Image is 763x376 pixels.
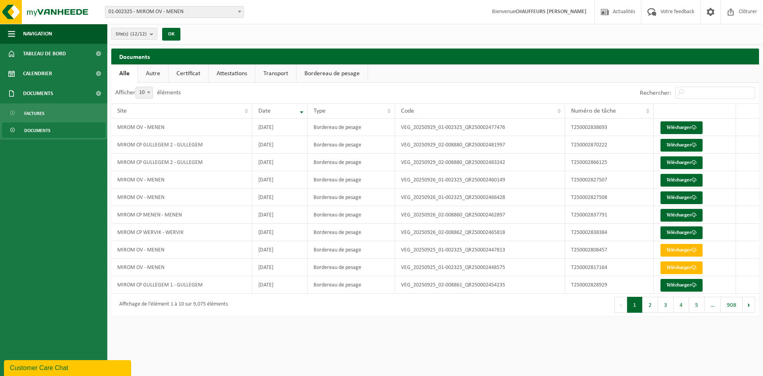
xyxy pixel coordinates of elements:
[111,259,252,276] td: MIROM OV - MENEN
[565,171,654,189] td: T250002827507
[660,121,703,134] a: Télécharger
[660,156,703,169] a: Télécharger
[395,259,565,276] td: VEG_20250925_01-002325_QR250002448575
[138,64,168,83] a: Autre
[660,279,703,292] a: Télécharger
[640,90,671,96] label: Rechercher:
[395,206,565,224] td: VEG_20250926_02-008860_QR250002462897
[24,123,50,138] span: Documents
[111,206,252,224] td: MIROM CP MENEN - MENEN
[111,64,137,83] a: Alle
[308,154,395,171] td: Bordereau de pesage
[105,6,244,18] span: 01-002325 - MIROM OV - MENEN
[565,224,654,241] td: T250002838384
[115,298,228,312] div: Affichage de l'élément 1 à 10 sur 9,075 éléments
[705,297,721,313] span: …
[115,90,181,96] label: Afficher éléments
[565,259,654,276] td: T250002817164
[395,136,565,154] td: VEG_20250929_02-008880_QR250002481997
[395,276,565,294] td: VEG_20250925_02-008861_QR250002454235
[515,9,587,15] strong: CHAUFFEURS [PERSON_NAME]
[721,297,743,313] button: 908
[136,87,153,99] span: 10
[565,276,654,294] td: T250002828929
[252,154,308,171] td: [DATE]
[395,119,565,136] td: VEG_20250929_01-002325_QR250002477476
[565,189,654,206] td: T250002827508
[643,297,658,313] button: 2
[308,136,395,154] td: Bordereau de pesage
[2,123,105,138] a: Documents
[252,189,308,206] td: [DATE]
[395,224,565,241] td: VEG_20250926_02-008862_QR250002465818
[308,119,395,136] td: Bordereau de pesage
[660,174,703,187] a: Télécharger
[674,297,689,313] button: 4
[252,224,308,241] td: [DATE]
[111,28,157,40] button: Site(s)(12/12)
[23,44,66,64] span: Tableau de bord
[308,241,395,259] td: Bordereau de pesage
[565,154,654,171] td: T250002866125
[252,119,308,136] td: [DATE]
[395,171,565,189] td: VEG_20250926_01-002325_QR250002460149
[660,261,703,274] a: Télécharger
[111,241,252,259] td: MIROM OV - MENEN
[296,64,368,83] a: Bordereau de pesage
[168,64,208,83] a: Certificat
[136,87,153,98] span: 10
[111,276,252,294] td: MIROM CP GULLEGEM 1 - GULLEGEM
[314,108,325,114] span: Type
[308,189,395,206] td: Bordereau de pesage
[660,244,703,257] a: Télécharger
[395,189,565,206] td: VEG_20250926_01-002325_QR250002466428
[24,106,45,121] span: Factures
[308,259,395,276] td: Bordereau de pesage
[660,226,703,239] a: Télécharger
[23,24,52,44] span: Navigation
[565,206,654,224] td: T250002837791
[105,6,244,18] span: 01-002325 - MIROM OV - MENEN
[308,171,395,189] td: Bordereau de pesage
[689,297,705,313] button: 5
[571,108,616,114] span: Numéro de tâche
[2,105,105,121] a: Factures
[111,171,252,189] td: MIROM OV - MENEN
[743,297,755,313] button: Next
[308,276,395,294] td: Bordereau de pesage
[111,224,252,241] td: MIROM CP WERVIK - WERVIK
[111,189,252,206] td: MIROM OV - MENEN
[209,64,255,83] a: Attestations
[252,206,308,224] td: [DATE]
[111,154,252,171] td: MIROM CP GULLEGEM 2 - GULLEGEM
[252,276,308,294] td: [DATE]
[111,119,252,136] td: MIROM OV - MENEN
[162,28,180,41] button: OK
[111,49,759,64] h2: Documents
[308,206,395,224] td: Bordereau de pesage
[395,241,565,259] td: VEG_20250925_01-002325_QR250002447813
[111,136,252,154] td: MIROM CP GULLEGEM 2 - GULLEGEM
[660,209,703,222] a: Télécharger
[395,154,565,171] td: VEG_20250929_02-008880_QR250002483242
[117,108,127,114] span: Site
[23,64,52,84] span: Calendrier
[308,224,395,241] td: Bordereau de pesage
[23,84,53,103] span: Documents
[256,64,296,83] a: Transport
[658,297,674,313] button: 3
[130,31,147,37] count: (12/12)
[565,241,654,259] td: T250002808457
[252,136,308,154] td: [DATE]
[252,241,308,259] td: [DATE]
[660,191,703,204] a: Télécharger
[258,108,271,114] span: Date
[660,139,703,152] a: Télécharger
[614,297,627,313] button: Previous
[4,358,133,376] iframe: chat widget
[565,119,654,136] td: T250002838693
[401,108,414,114] span: Code
[252,171,308,189] td: [DATE]
[565,136,654,154] td: T250002870222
